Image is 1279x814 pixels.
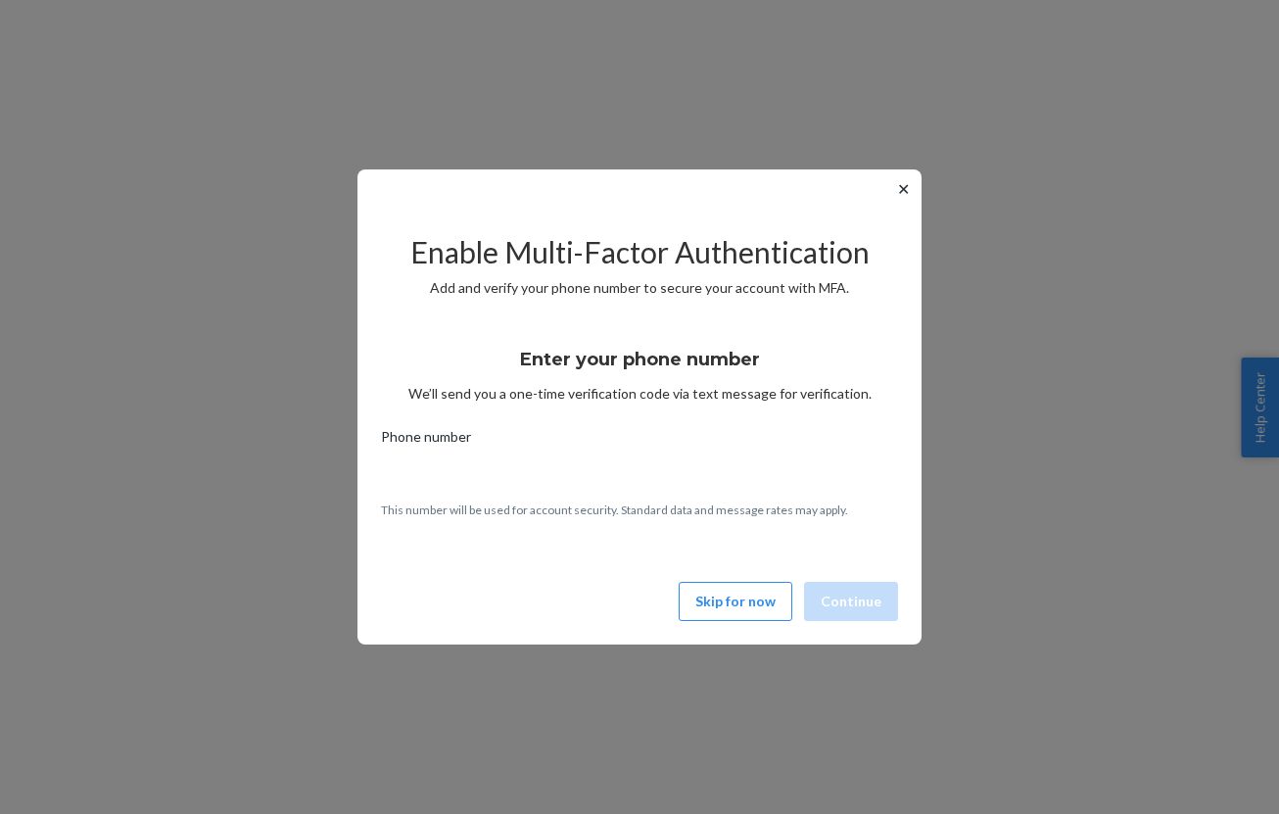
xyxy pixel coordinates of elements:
button: ✕ [893,177,914,201]
div: We’ll send you a one-time verification code via text message for verification. [381,331,898,404]
span: Phone number [381,427,471,455]
p: This number will be used for account security. Standard data and message rates may apply. [381,502,898,518]
button: Skip for now [679,582,792,621]
button: Continue [804,582,898,621]
h2: Enable Multi-Factor Authentication [381,236,898,268]
p: Add and verify your phone number to secure your account with MFA. [381,278,898,298]
h3: Enter your phone number [520,347,760,372]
